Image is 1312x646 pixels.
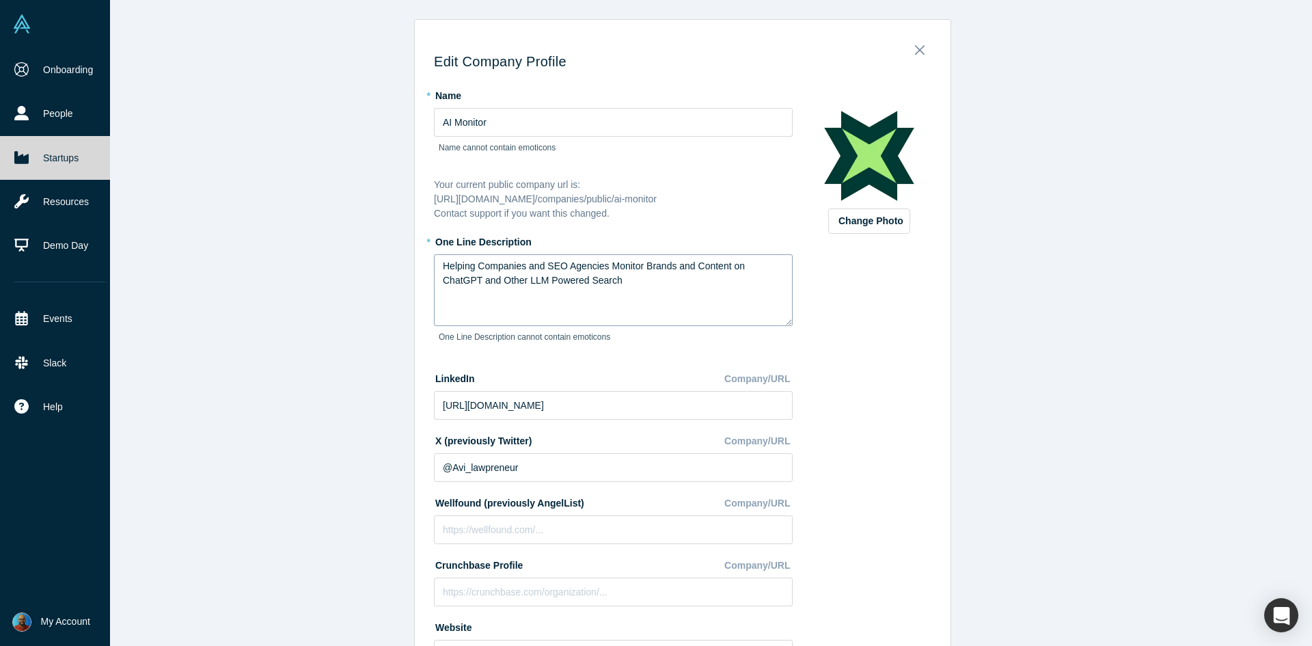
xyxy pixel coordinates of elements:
[821,108,917,204] img: Profile company default
[434,578,793,606] input: https://crunchbase.com/organization/...
[434,515,793,544] input: https://wellfound.com/...
[439,142,788,154] p: Name cannot contain emoticons
[439,331,788,343] p: One Line Description cannot contain emoticons
[434,230,793,250] label: One Line Description
[905,37,934,56] button: Close
[724,429,793,453] div: Company/URL
[43,400,63,414] span: Help
[434,178,793,221] div: Your current public company url is: [URL][DOMAIN_NAME] /companies/public/ai-monitor Contact suppo...
[434,391,793,420] input: https://linkedin.com/company/yourcompany
[41,615,90,629] span: My Account
[12,14,31,33] img: Alchemist Vault Logo
[434,429,532,448] label: X (previously Twitter)
[12,613,90,632] button: My Account
[724,554,793,578] div: Company/URL
[434,254,793,326] textarea: Helping Companies and SEO Agencies Monitor Brands and Content on ChatGPT and Other LLM Powered Se...
[828,208,910,234] button: Change Photo
[434,53,931,70] h3: Edit Company Profile
[434,84,793,103] label: Name
[434,554,523,573] label: Crunchbase Profile
[724,492,793,515] div: Company/URL
[12,613,31,632] img: Avinash Tripathi's Account
[434,492,584,511] label: Wellfound (previously AngelList)
[434,453,793,482] input: @yourcompany
[434,616,471,635] label: Website
[434,367,475,386] label: LinkedIn
[724,367,793,391] div: Company/URL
